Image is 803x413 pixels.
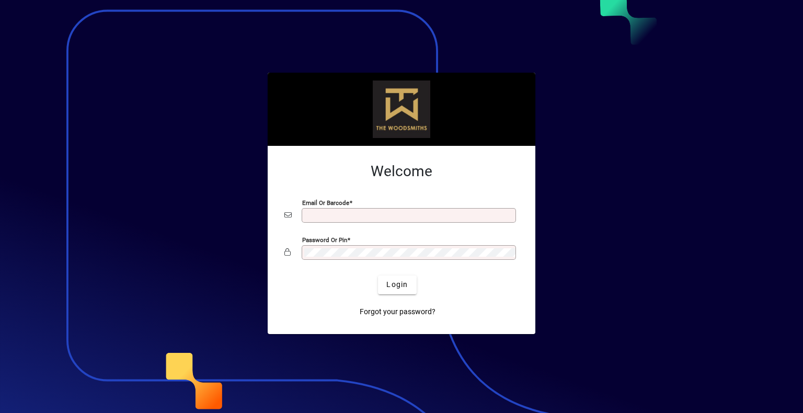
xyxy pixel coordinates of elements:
span: Login [386,279,408,290]
mat-label: Email or Barcode [302,199,349,206]
span: Forgot your password? [360,306,435,317]
button: Login [378,276,416,294]
h2: Welcome [284,163,519,180]
a: Forgot your password? [355,303,440,322]
mat-label: Password or Pin [302,236,347,243]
